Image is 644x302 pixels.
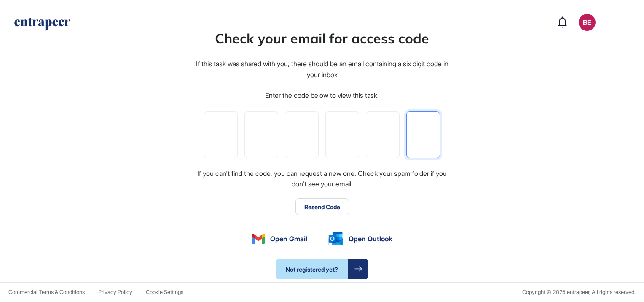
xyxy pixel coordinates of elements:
[579,14,596,31] button: BE
[146,289,183,295] a: Cookie Settings
[146,289,183,295] span: Cookie Settings
[295,198,349,215] button: Resend Code
[270,234,307,244] span: Open Gmail
[195,168,449,190] div: If you can't find the code, you can request a new one. Check your spam folder if you don't see yo...
[195,59,449,80] div: If this task was shared with you, there should be an email containing a six digit code in your inbox
[276,259,368,279] a: Not registered yet?
[265,90,379,101] div: Enter the code below to view this task.
[13,18,71,34] a: entrapeer-logo
[8,289,85,295] a: Commercial Terms & Conditions
[349,234,392,244] span: Open Outlook
[252,234,307,244] a: Open Gmail
[98,289,132,295] a: Privacy Policy
[328,232,392,245] a: Open Outlook
[522,289,636,295] div: Copyright © 2025 entrapeer, All rights reserved.
[276,259,348,279] span: Not registered yet?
